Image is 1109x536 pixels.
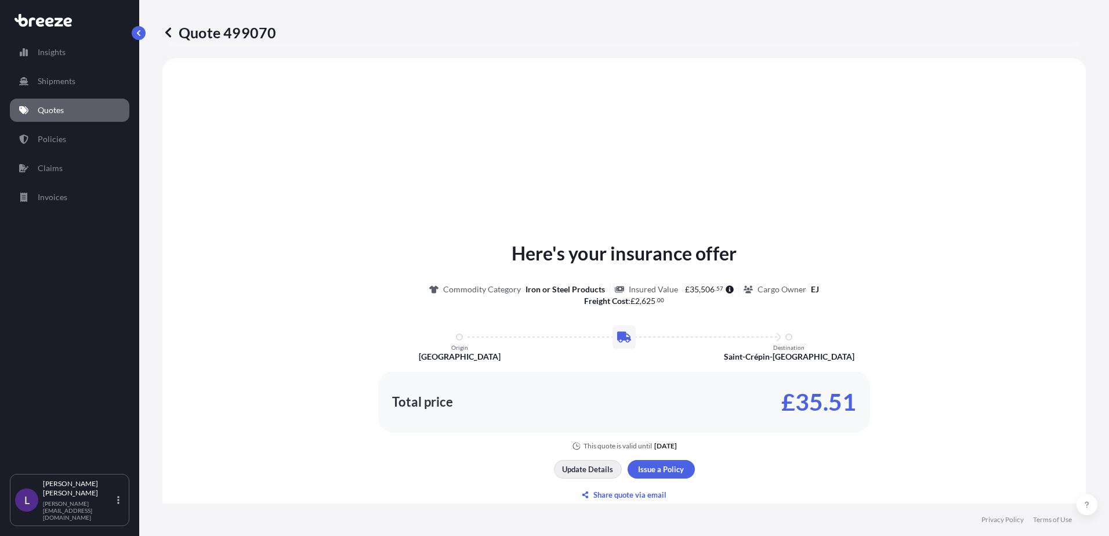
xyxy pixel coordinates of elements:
a: Privacy Policy [981,515,1024,524]
p: Cargo Owner [758,284,806,295]
p: Claims [38,162,63,174]
p: Origin [451,344,468,351]
p: : [584,295,665,307]
a: Policies [10,128,129,151]
p: Shipments [38,75,75,87]
a: Quotes [10,99,129,122]
span: 625 [642,297,655,305]
p: Quote 499070 [162,23,276,42]
p: Issue a Policy [638,463,684,475]
a: Terms of Use [1033,515,1072,524]
p: Saint-Crépin-[GEOGRAPHIC_DATA] [724,351,854,363]
p: Invoices [38,191,67,203]
span: 506 [701,285,715,294]
p: Quotes [38,104,64,116]
p: Iron or Steel Products [525,284,605,295]
p: Insights [38,46,66,58]
span: 57 [716,287,723,291]
a: Shipments [10,70,129,93]
span: . [656,298,657,302]
button: Issue a Policy [628,460,695,479]
a: Claims [10,157,129,180]
a: Insights [10,41,129,64]
p: Update Details [562,463,613,475]
p: This quote is valid until [584,441,652,451]
p: [DATE] [654,441,677,451]
span: , [640,297,642,305]
span: £ [685,285,690,294]
span: 00 [657,298,664,302]
p: Destination [773,344,804,351]
span: , [699,285,701,294]
p: [PERSON_NAME] [PERSON_NAME] [43,479,115,498]
p: Commodity Category [443,284,521,295]
p: Policies [38,133,66,145]
button: Update Details [554,460,622,479]
a: Invoices [10,186,129,209]
p: Share quote via email [593,489,666,501]
span: £ [630,297,635,305]
button: Share quote via email [554,486,695,504]
span: 2 [635,297,640,305]
p: [PERSON_NAME][EMAIL_ADDRESS][DOMAIN_NAME] [43,500,115,521]
p: Total price [392,396,453,408]
span: L [24,494,30,506]
p: [GEOGRAPHIC_DATA] [419,351,501,363]
span: 35 [690,285,699,294]
span: . [715,287,716,291]
p: Insured Value [629,284,678,295]
b: Freight Cost [584,296,628,306]
p: Here's your insurance offer [512,240,737,267]
p: EJ [811,284,819,295]
p: £35.51 [781,393,856,411]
